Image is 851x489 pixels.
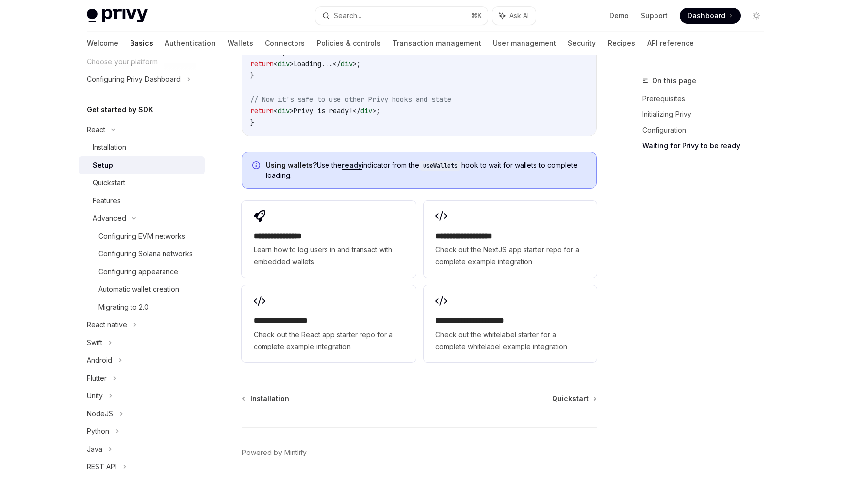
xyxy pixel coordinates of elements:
[266,161,317,169] strong: Using wallets?
[278,59,290,68] span: div
[242,201,415,278] a: **** **** **** *Learn how to log users in and transact with embedded wallets
[274,106,278,115] span: <
[274,59,278,68] span: <
[376,106,380,115] span: ;
[93,195,121,207] div: Features
[87,104,153,116] h5: Get started by SDK
[250,59,274,68] span: return
[79,139,205,156] a: Installation
[250,394,289,404] span: Installation
[424,201,597,278] a: **** **** **** ****Check out the NextJS app starter repo for a complete example integration
[165,32,216,55] a: Authentication
[98,230,185,242] div: Configuring EVM networks
[87,319,127,331] div: React native
[243,394,289,404] a: Installation
[419,161,461,171] code: useWallets
[647,32,694,55] a: API reference
[492,7,536,25] button: Ask AI
[641,11,668,21] a: Support
[79,245,205,263] a: Configuring Solana networks
[552,394,596,404] a: Quickstart
[98,266,178,278] div: Configuring appearance
[372,106,376,115] span: >
[278,106,290,115] span: div
[357,59,360,68] span: ;
[435,244,585,268] span: Check out the NextJS app starter repo for a complete example integration
[98,283,179,295] div: Automatic wallet creation
[98,248,193,260] div: Configuring Solana networks
[79,156,205,174] a: Setup
[93,177,125,189] div: Quickstart
[435,329,585,352] span: Check out the whitelabel starter for a complete whitelabel example integration
[79,298,205,316] a: Migrating to 2.0
[79,280,205,298] a: Automatic wallet creation
[642,106,772,122] a: Initializing Privy
[265,32,305,55] a: Connectors
[242,448,307,457] a: Powered by Mintlify
[749,8,764,24] button: Toggle dark mode
[87,372,107,384] div: Flutter
[87,443,102,455] div: Java
[552,394,589,404] span: Quickstart
[642,138,772,154] a: Waiting for Privy to be ready
[294,59,333,68] span: Loading...
[87,337,102,349] div: Swift
[393,32,481,55] a: Transaction management
[493,32,556,55] a: User management
[242,285,415,362] a: **** **** **** ***Check out the React app starter repo for a complete example integration
[652,75,696,87] span: On this page
[424,285,597,362] a: **** **** **** **** ***Check out the whitelabel starter for a complete whitelabel example integra...
[250,118,254,127] span: }
[353,59,357,68] span: >
[87,390,103,402] div: Unity
[294,106,353,115] span: Privy is ready!
[93,141,126,153] div: Installation
[87,32,118,55] a: Welcome
[87,73,181,85] div: Configuring Privy Dashboard
[79,174,205,192] a: Quickstart
[334,10,361,22] div: Search...
[93,159,113,171] div: Setup
[79,263,205,280] a: Configuring appearance
[250,95,451,104] span: // Now it's safe to use other Privy hooks and state
[290,59,294,68] span: >
[608,32,635,55] a: Recipes
[254,244,403,268] span: Learn how to log users in and transact with embedded wallets
[93,212,126,224] div: Advanced
[98,301,149,313] div: Migrating to 2.0
[250,71,254,80] span: }
[333,59,341,68] span: </
[87,408,113,419] div: NodeJS
[87,425,109,437] div: Python
[228,32,253,55] a: Wallets
[315,7,488,25] button: Search...⌘K
[87,354,112,366] div: Android
[471,12,482,20] span: ⌘ K
[290,106,294,115] span: >
[87,124,105,136] div: React
[687,11,725,21] span: Dashboard
[609,11,629,21] a: Demo
[266,160,587,180] span: Use the indicator from the hook to wait for wallets to complete loading.
[353,106,360,115] span: </
[252,161,262,171] svg: Info
[130,32,153,55] a: Basics
[79,227,205,245] a: Configuring EVM networks
[87,9,148,23] img: light logo
[254,329,403,352] span: Check out the React app starter repo for a complete example integration
[317,32,381,55] a: Policies & controls
[568,32,596,55] a: Security
[250,106,274,115] span: return
[680,8,741,24] a: Dashboard
[509,11,529,21] span: Ask AI
[642,122,772,138] a: Configuration
[79,192,205,210] a: Features
[87,461,117,473] div: REST API
[342,161,362,170] a: ready
[642,91,772,106] a: Prerequisites
[360,106,372,115] span: div
[341,59,353,68] span: div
